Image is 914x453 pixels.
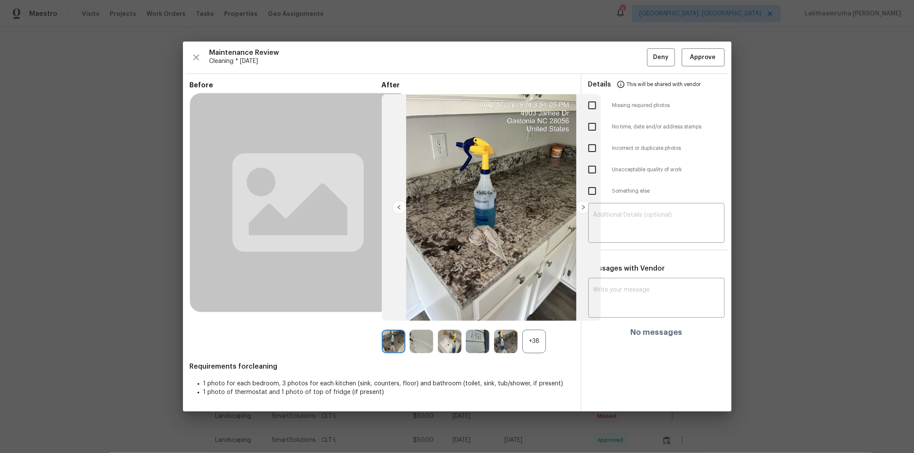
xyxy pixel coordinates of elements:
[647,48,675,67] button: Deny
[522,330,546,353] div: +38
[588,265,665,272] span: Messages with Vendor
[204,379,574,388] li: 1 photo for each bedroom, 3 photos for each kitchen (sink, counters, floor) and bathroom (toilet,...
[382,81,574,89] span: After
[612,102,725,109] span: Missing required photos
[204,388,574,396] li: 1 photo of thermostat and 1 photo of top of fridge (if present)
[581,180,731,202] div: Something else
[690,52,716,63] span: Approve
[210,48,647,57] span: Maintenance Review
[393,200,406,214] img: left-chevron-button-url
[612,166,725,173] span: Unacceptable quality of work
[653,52,668,63] span: Deny
[627,74,701,95] span: This will be shared with vendor
[581,137,731,159] div: Incorrect or duplicate photos
[581,95,731,116] div: Missing required photos
[581,159,731,180] div: Unacceptable quality of work
[612,123,725,131] span: No time, date and/or address stamps
[612,145,725,152] span: Incorrect or duplicate photos
[190,362,574,371] span: Requirements for cleaning
[576,200,590,214] img: right-chevron-button-url
[682,48,725,67] button: Approve
[588,74,611,95] span: Details
[190,81,382,89] span: Before
[612,188,725,195] span: Something else
[630,328,682,337] h4: No messages
[210,57,647,66] span: Cleaning * [DATE]
[581,116,731,137] div: No time, date and/or address stamps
